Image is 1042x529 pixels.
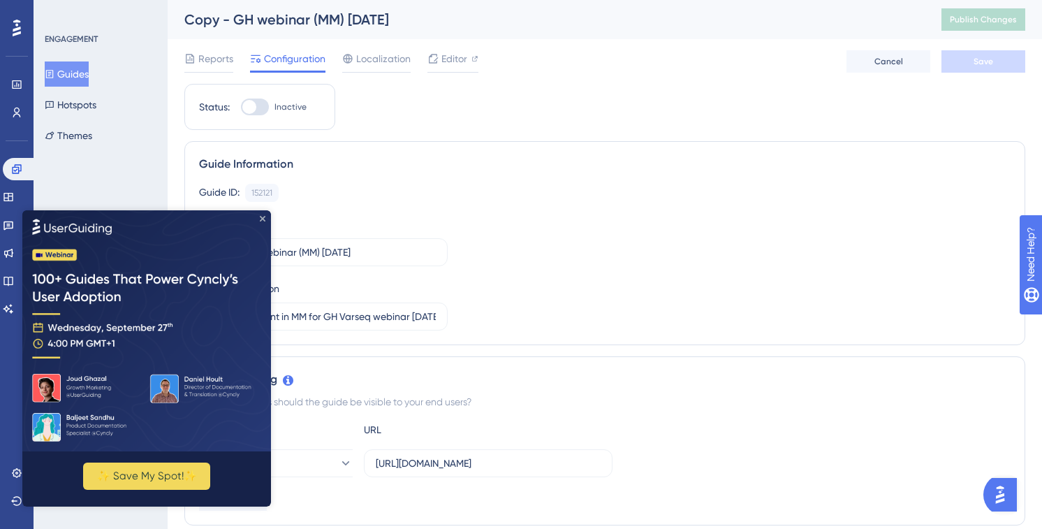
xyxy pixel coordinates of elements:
[199,393,1011,410] div: On which pages should the guide be visible to your end users?
[376,456,601,471] input: yourwebsite.com/path
[846,50,930,73] button: Cancel
[251,187,272,198] div: 152121
[199,371,1011,388] div: Page Targeting
[184,10,907,29] div: Copy - GH webinar (MM) [DATE]
[941,50,1025,73] button: Save
[199,449,353,477] button: starts with
[45,92,96,117] button: Hotspots
[264,50,325,67] span: Configuration
[199,99,230,115] div: Status:
[45,123,92,148] button: Themes
[45,61,89,87] button: Guides
[874,56,903,67] span: Cancel
[364,421,518,438] div: URL
[198,50,233,67] span: Reports
[941,8,1025,31] button: Publish Changes
[199,184,240,202] div: Guide ID:
[61,252,188,280] button: ✨ Save My Spot!✨
[274,101,307,113] span: Inactive
[441,50,467,67] span: Editor
[237,6,243,11] div: Close Preview
[33,3,87,20] span: Need Help?
[211,309,436,324] input: Type your Guide’s Description here
[356,50,411,67] span: Localization
[974,56,993,67] span: Save
[950,14,1017,25] span: Publish Changes
[199,421,353,438] div: Choose A Rule
[45,34,98,45] div: ENGAGEMENT
[211,245,436,260] input: Type your Guide’s Name here
[199,156,1011,173] div: Guide Information
[983,474,1025,516] iframe: UserGuiding AI Assistant Launcher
